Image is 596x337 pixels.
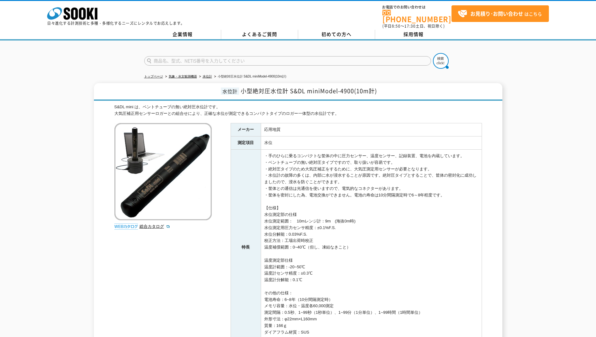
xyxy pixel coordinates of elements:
[451,5,549,22] a: お見積り･お問い合わせはこちら
[470,10,523,17] strong: お見積り･お問い合わせ
[114,123,212,220] img: 小型絶対圧水位計 S&DL miniModel-4900(10m計)
[382,10,451,23] a: [PHONE_NUMBER]
[213,73,287,80] li: 小型絶対圧水位計 S&DL miniModel-4900(10m計)
[392,23,401,29] span: 8:50
[375,30,452,39] a: 採用情報
[382,5,451,9] span: お電話でのお問い合わせは
[203,75,212,78] a: 水位計
[261,136,482,150] td: 水位
[231,136,261,150] th: 測定項目
[139,224,170,229] a: 総合カタログ
[298,30,375,39] a: 初めての方へ
[114,104,482,117] div: S&DL mini は、ベントチューブの無い絶対圧水位計です。 大気圧補正用センサーロガーとの組合せにより、正確な水位が測定できるコンパクトタイプのロガー一体型の水位計です。
[47,21,185,25] p: 日々進化する計測技術と多種・多様化するニーズにレンタルでお応えします。
[231,123,261,136] th: メーカー
[458,9,542,19] span: はこちら
[114,223,138,230] img: webカタログ
[144,56,431,66] input: 商品名、型式、NETIS番号を入力してください
[221,88,239,95] span: 水位計
[433,53,449,69] img: btn_search.png
[221,30,298,39] a: よくあるご質問
[321,31,352,38] span: 初めての方へ
[404,23,416,29] span: 17:30
[144,75,163,78] a: トップページ
[144,30,221,39] a: 企業情報
[241,87,377,95] span: 小型絶対圧水位計 S&DL miniModel-4900(10m計)
[382,23,445,29] span: (平日 ～ 土日、祝日除く)
[261,123,482,136] td: 応用地質
[169,75,197,78] a: 気象・水文観測機器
